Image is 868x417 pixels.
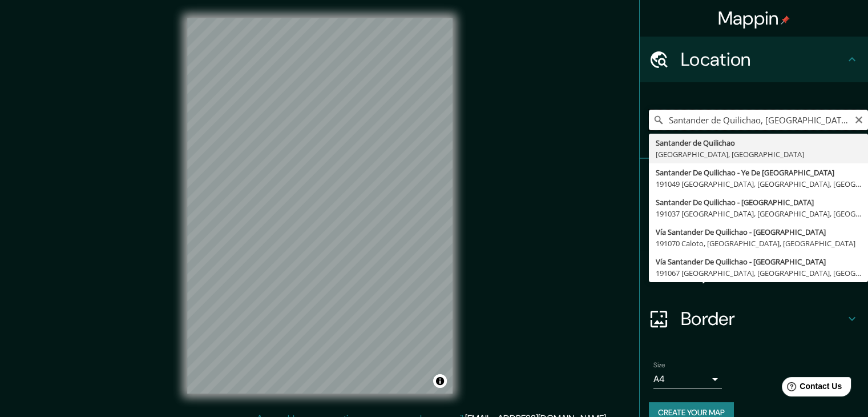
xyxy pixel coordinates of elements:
[656,208,861,219] div: 191037 [GEOGRAPHIC_DATA], [GEOGRAPHIC_DATA], [GEOGRAPHIC_DATA]
[681,48,845,71] h4: Location
[656,226,861,238] div: Vía Santander De Quilichao - [GEOGRAPHIC_DATA]
[681,307,845,330] h4: Border
[656,238,861,249] div: 191070 Caloto, [GEOGRAPHIC_DATA], [GEOGRAPHIC_DATA]
[656,197,861,208] div: Santander De Quilichao - [GEOGRAPHIC_DATA]
[681,262,845,284] h4: Layout
[640,205,868,250] div: Style
[656,178,861,190] div: 191049 [GEOGRAPHIC_DATA], [GEOGRAPHIC_DATA], [GEOGRAPHIC_DATA]
[656,149,861,160] div: [GEOGRAPHIC_DATA], [GEOGRAPHIC_DATA]
[640,296,868,342] div: Border
[656,137,861,149] div: Santander de Quilichao
[433,374,447,388] button: Toggle attribution
[653,370,722,388] div: A4
[649,110,868,130] input: Pick your city or area
[640,250,868,296] div: Layout
[640,159,868,205] div: Pins
[718,7,790,30] h4: Mappin
[766,372,855,404] iframe: Help widget launcher
[640,37,868,82] div: Location
[781,15,790,25] img: pin-icon.png
[854,114,863,125] button: Clear
[656,167,861,178] div: Santander De Quilichao - Ye De [GEOGRAPHIC_DATA]
[653,360,665,370] label: Size
[187,18,453,394] canvas: Map
[656,267,861,279] div: 191067 [GEOGRAPHIC_DATA], [GEOGRAPHIC_DATA], [GEOGRAPHIC_DATA]
[656,256,861,267] div: Vía Santander De Quilichao - [GEOGRAPHIC_DATA]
